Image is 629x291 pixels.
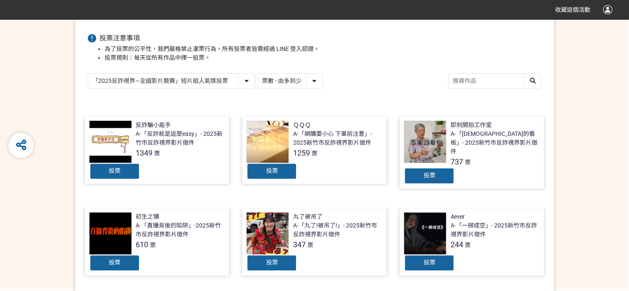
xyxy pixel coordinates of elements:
[450,130,540,156] div: A-「[DEMOGRAPHIC_DATA]的看板」- 2025新竹市反詐視界影片徵件
[293,212,322,221] div: 丸了被吊了
[242,116,387,184] a: ＱＱＱA-「網購要小心 下單前注意」- 2025新竹市反詐視界影片徵件1259票投票
[136,148,152,157] span: 1349
[450,212,464,221] div: 4ever
[555,6,590,13] span: 收藏這個活動
[311,150,317,157] span: 票
[266,259,278,266] span: 投票
[450,121,491,130] div: 即刻開拍工作室
[136,240,148,249] span: 610
[85,116,230,184] a: 反詐騙小能手A-「反詐就是這麼easy」- 2025新竹市反詐視界影片徵件1349票投票
[293,121,310,130] div: ＱＱＱ
[293,221,382,239] div: A-「丸了!被吊了!」- 2025新竹市反詐視界影片徵件
[448,74,541,88] input: 搜尋作品
[136,121,171,130] div: 反詐騙小能手
[450,221,540,239] div: A-「一掃成空」- 2025新竹市反詐視界影片徵件
[293,148,309,157] span: 1259
[109,259,121,266] span: 投票
[450,157,463,166] span: 737
[136,212,159,221] div: 初生之犢
[293,130,382,147] div: A-「網購要小心 下單前注意」- 2025新竹市反詐視界影片徵件
[154,150,160,157] span: 票
[105,45,541,53] li: 為了投票的公平性，我們嚴格禁止灌票行為，所有投票者皆需經過 LINE 登入認證。
[450,240,463,249] span: 244
[307,242,313,249] span: 票
[464,242,470,249] span: 票
[100,34,140,42] span: 投票注意事項
[105,53,541,62] li: 投票規則：每天從所有作品中擇一投票。
[242,208,387,276] a: 丸了被吊了A-「丸了!被吊了!」- 2025新竹市反詐視界影片徵件347票投票
[109,167,121,174] span: 投票
[136,221,225,239] div: A-「直播背後的陷阱」-2025新竹市反詐視界影片徵件
[266,167,278,174] span: 投票
[150,242,156,249] span: 票
[85,208,230,276] a: 初生之犢A-「直播背後的陷阱」-2025新竹市反詐視界影片徵件610票投票
[399,116,544,189] a: 即刻開拍工作室A-「[DEMOGRAPHIC_DATA]的看板」- 2025新竹市反詐視界影片徵件737票投票
[136,130,225,147] div: A-「反詐就是這麼easy」- 2025新竹市反詐視界影片徵件
[399,208,544,276] a: 4everA-「一掃成空」- 2025新竹市反詐視界影片徵件244票投票
[293,240,305,249] span: 347
[464,159,470,166] span: 票
[423,259,435,266] span: 投票
[423,172,435,179] span: 投票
